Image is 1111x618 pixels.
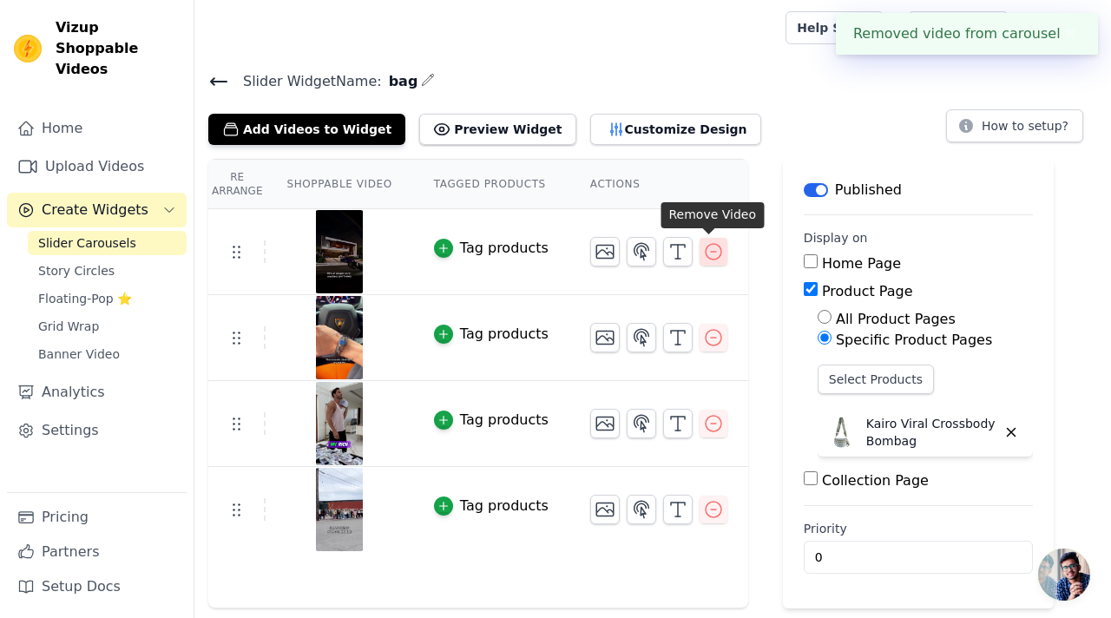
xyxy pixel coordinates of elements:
button: Customize Design [590,114,761,145]
span: Story Circles [38,262,115,279]
img: tn-c49ad3a2f0144eccabf5d0e16e7732d7.png [315,382,364,465]
th: Shoppable Video [266,160,412,209]
img: Kairo Viral Crossbody Bombag [825,415,859,450]
button: Tag products [434,410,549,431]
button: Create Widgets [7,193,187,227]
a: Story Circles [28,259,187,283]
button: Tag products [434,324,549,345]
label: Product Page [822,283,913,299]
span: Grid Wrap [38,318,99,335]
a: Slider Carousels [28,231,187,255]
button: Change Thumbnail [590,409,620,438]
a: Help Setup [786,11,884,44]
a: Partners [7,535,187,569]
button: How to setup? [946,109,1083,142]
a: Pricing [7,500,187,535]
label: Collection Page [822,472,929,489]
label: Priority [804,520,1033,537]
a: Analytics [7,375,187,410]
a: Upload Videos [7,149,187,184]
button: Change Thumbnail [590,237,620,266]
button: Tag products [434,238,549,259]
legend: Display on [804,229,868,247]
div: Tag products [460,410,549,431]
a: Grid Wrap [28,314,187,339]
label: Specific Product Pages [836,332,992,348]
div: Removed video from carousel [836,13,1098,55]
label: Home Page [822,255,901,272]
img: tn-f962bdd53fdb48a5a542cbdd04d13b98.png [315,296,364,379]
a: Setup Docs [7,569,187,604]
span: Banner Video [38,345,120,363]
p: Published [835,180,902,201]
span: Slider Widget Name: [229,71,382,92]
button: Tag products [434,496,549,516]
a: Settings [7,413,187,448]
div: Tag products [460,238,549,259]
a: Home [7,111,187,146]
th: Actions [569,160,748,209]
div: Open chat [1038,549,1090,601]
button: Change Thumbnail [590,323,620,352]
th: Re Arrange [208,160,266,209]
span: Floating-Pop ⭐ [38,290,132,307]
th: Tagged Products [413,160,569,209]
button: Add Videos to Widget [208,114,405,145]
img: tn-3e4b65e6b43f46d2add45afd75b6c0c2.png [315,210,364,293]
a: Banner Video [28,342,187,366]
span: Vizup Shoppable Videos [56,17,180,80]
button: Preview Widget [419,114,575,145]
span: Slider Carousels [38,234,136,252]
a: Book Demo [908,11,1008,44]
div: Tag products [460,324,549,345]
button: Close [1061,23,1081,44]
img: Vizup [14,35,42,62]
p: Moon [1050,12,1097,43]
a: How to setup? [946,122,1083,138]
div: Edit Name [421,69,435,93]
div: Tag products [460,496,549,516]
label: All Product Pages [836,311,956,327]
span: bag [382,71,418,92]
button: M Moon [1022,12,1097,43]
p: Kairo Viral Crossbody Bombag [866,415,996,450]
span: Create Widgets [42,200,148,220]
button: Delete widget [996,417,1026,447]
img: tn-e42de13dec18466e863ff33e20de88d2.png [315,468,364,551]
button: Change Thumbnail [590,495,620,524]
button: Select Products [818,365,934,394]
a: Floating-Pop ⭐ [28,286,187,311]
